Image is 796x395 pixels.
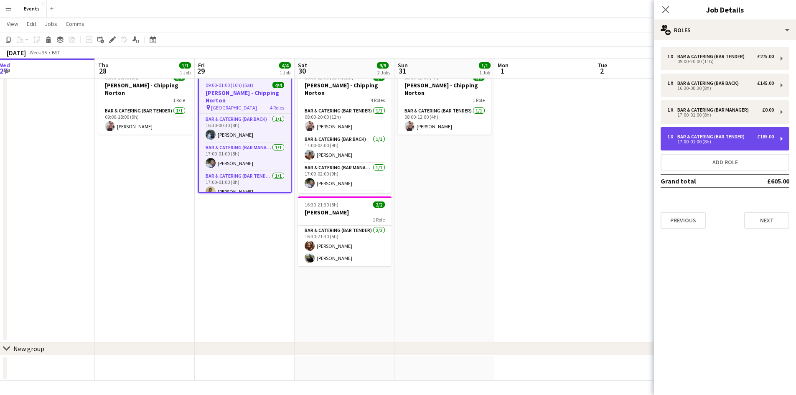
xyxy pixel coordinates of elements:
[762,107,774,113] div: £0.00
[398,61,408,69] span: Sun
[398,106,491,135] app-card-role: Bar & Catering (Bar Tender)1/108:00-12:00 (4h)[PERSON_NAME]
[654,20,796,40] div: Roles
[298,209,392,216] h3: [PERSON_NAME]
[173,97,185,103] span: 1 Role
[279,62,291,69] span: 4/4
[667,107,677,113] div: 1 x
[298,61,307,69] span: Sat
[677,134,748,140] div: Bar & Catering (Bar Tender)
[496,66,509,76] span: 1
[667,80,677,86] div: 1 x
[13,344,44,353] div: New group
[198,61,205,69] span: Fri
[596,66,607,76] span: 2
[298,135,392,163] app-card-role: Bar & Catering (Bar Back)1/117:00-02:00 (9h)[PERSON_NAME]
[98,106,192,135] app-card-role: Bar & Catering (Bar Tender)1/109:00-18:00 (9h)[PERSON_NAME]
[740,174,789,188] td: £605.00
[23,18,40,29] a: Edit
[667,134,677,140] div: 1 x
[272,82,284,88] span: 4/4
[62,18,88,29] a: Comms
[98,61,109,69] span: Thu
[7,20,18,28] span: View
[744,212,789,229] button: Next
[398,69,491,135] app-job-card: 08:00-12:00 (4h)1/1[PERSON_NAME] - Chipping Norton1 RoleBar & Catering (Bar Tender)1/108:00-12:00...
[298,69,392,193] app-job-card: 08:00-02:00 (18h) (Sun)7/7[PERSON_NAME] - Chipping Norton4 RolesBar & Catering (Bar Tender)1/108:...
[199,89,291,104] h3: [PERSON_NAME] - Chipping Norton
[373,217,385,223] span: 1 Role
[199,143,291,171] app-card-role: Bar & Catering (Bar Manager)1/117:00-01:00 (8h)[PERSON_NAME]
[667,140,774,144] div: 17:00-01:00 (8h)
[66,20,84,28] span: Comms
[757,134,774,140] div: £185.00
[667,59,774,64] div: 09:00-20:00 (11h)
[757,54,774,59] div: £275.00
[667,86,774,90] div: 16:30-00:30 (8h)
[298,191,392,256] app-card-role: Bar & Catering (Bar Tender)4/4
[677,80,742,86] div: Bar & Catering (Bar Back)
[661,154,789,171] button: Add role
[3,18,22,29] a: View
[211,104,257,111] span: [GEOGRAPHIC_DATA]
[298,82,392,97] h3: [PERSON_NAME] - Chipping Norton
[654,4,796,15] h3: Job Details
[479,69,490,76] div: 1 Job
[377,69,390,76] div: 2 Jobs
[199,115,291,143] app-card-role: Bar & Catering (Bar Back)1/116:30-00:30 (8h)[PERSON_NAME]
[17,0,47,17] button: Events
[297,66,307,76] span: 30
[52,49,60,56] div: BST
[298,106,392,135] app-card-role: Bar & Catering (Bar Tender)1/108:00-20:00 (12h)[PERSON_NAME]
[97,66,109,76] span: 28
[7,48,26,57] div: [DATE]
[371,97,385,103] span: 4 Roles
[373,201,385,208] span: 2/2
[677,54,748,59] div: Bar & Catering (Bar Tender)
[298,196,392,266] app-job-card: 16:30-21:30 (5h)2/2[PERSON_NAME]1 RoleBar & Catering (Bar Tender)2/216:30-21:30 (5h)[PERSON_NAME]...
[661,174,740,188] td: Grand total
[280,69,290,76] div: 1 Job
[270,104,284,111] span: 4 Roles
[98,69,192,135] app-job-card: 09:00-18:00 (9h)1/1[PERSON_NAME] - Chipping Norton1 RoleBar & Catering (Bar Tender)1/109:00-18:00...
[45,20,57,28] span: Jobs
[473,97,485,103] span: 1 Role
[305,201,338,208] span: 16:30-21:30 (5h)
[28,49,48,56] span: Week 35
[397,66,408,76] span: 31
[677,107,752,113] div: Bar & Catering (Bar Manager)
[757,80,774,86] div: £145.00
[179,62,191,69] span: 1/1
[298,163,392,191] app-card-role: Bar & Catering (Bar Manager)1/117:00-02:00 (9h)[PERSON_NAME]
[498,61,509,69] span: Mon
[27,20,36,28] span: Edit
[667,113,774,117] div: 17:00-01:00 (8h)
[198,69,292,193] app-job-card: Updated09:00-01:00 (16h) (Sat)4/4[PERSON_NAME] - Chipping Norton [GEOGRAPHIC_DATA]4 RolesBar & Ca...
[41,18,61,29] a: Jobs
[180,69,191,76] div: 1 Job
[398,82,491,97] h3: [PERSON_NAME] - Chipping Norton
[197,66,205,76] span: 29
[667,54,677,59] div: 1 x
[199,171,291,200] app-card-role: Bar & Catering (Bar Tender)1/117:00-01:00 (8h)[PERSON_NAME]
[661,212,706,229] button: Previous
[298,226,392,266] app-card-role: Bar & Catering (Bar Tender)2/216:30-21:30 (5h)[PERSON_NAME][PERSON_NAME]
[98,82,192,97] h3: [PERSON_NAME] - Chipping Norton
[479,62,491,69] span: 1/1
[598,61,607,69] span: Tue
[206,82,253,88] span: 09:00-01:00 (16h) (Sat)
[377,62,389,69] span: 9/9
